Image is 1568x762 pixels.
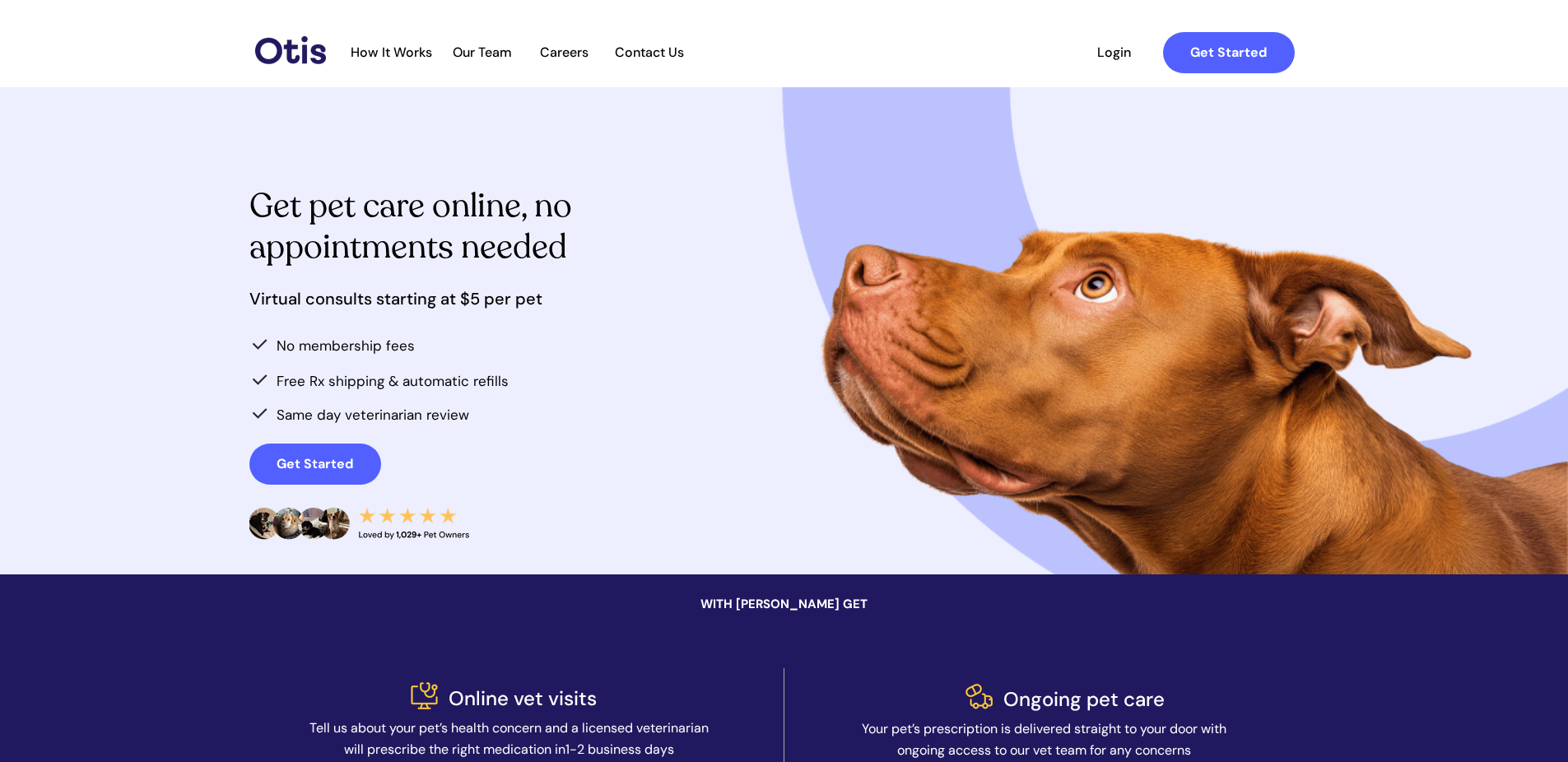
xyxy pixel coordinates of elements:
[565,741,674,758] span: 1-2 business days
[607,44,693,60] span: Contact Us
[1003,686,1165,712] span: Ongoing pet care
[700,596,868,612] span: WITH [PERSON_NAME] GET
[1077,44,1152,60] span: Login
[449,685,597,711] span: Online vet visits
[342,44,440,60] span: How It Works
[309,719,709,758] span: Tell us about your pet’s health concern and a licensed veterinarian will prescribe the right medi...
[607,44,693,61] a: Contact Us
[277,372,509,390] span: Free Rx shipping & automatic refills
[442,44,523,60] span: Our Team
[524,44,605,60] span: Careers
[342,44,440,61] a: How It Works
[277,406,469,424] span: Same day veterinarian review
[277,455,353,472] strong: Get Started
[1077,32,1152,73] a: Login
[249,184,572,269] span: Get pet care online, no appointments needed
[442,44,523,61] a: Our Team
[862,720,1226,759] span: Your pet’s prescription is delivered straight to your door with ongoing access to our vet team fo...
[1163,32,1295,73] a: Get Started
[524,44,605,61] a: Careers
[277,337,415,355] span: No membership fees
[1190,44,1267,61] strong: Get Started
[249,288,542,309] span: Virtual consults starting at $5 per pet
[249,444,381,485] a: Get Started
